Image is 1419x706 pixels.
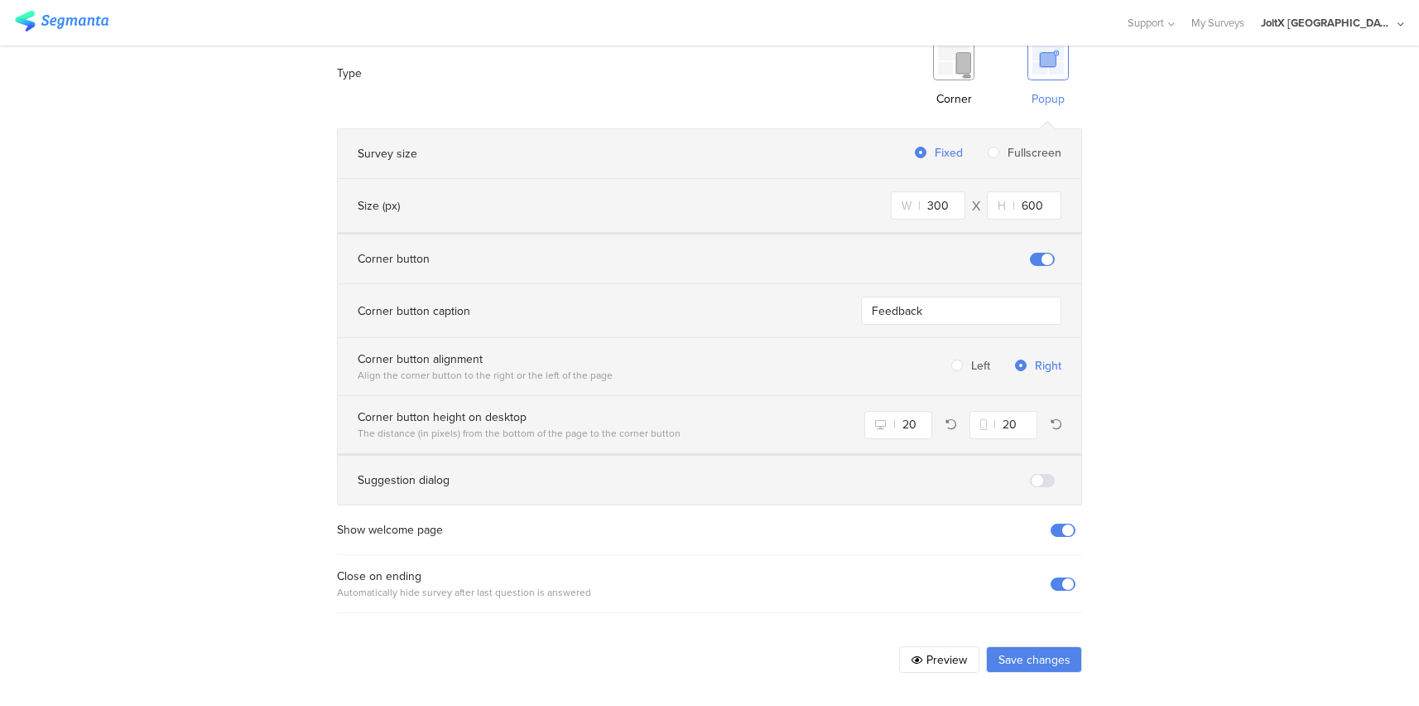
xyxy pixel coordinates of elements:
[972,196,980,215] div: X
[358,197,400,215] div: Size (px)
[358,471,450,489] div: Suggestion dialog
[358,426,681,441] div: The distance (in pixels) from the bottom of the page to the corner button
[358,351,613,368] div: Corner button alignment
[1032,90,1065,108] div: Popup
[999,144,1061,162] span: Fullscreen
[358,302,470,320] div: Corner button caption
[902,197,921,215] span: W
[358,250,430,268] div: Corner button
[15,11,108,31] img: segmanta logo
[358,368,613,383] div: Align the corner button to the right or the left of the page
[998,197,1015,215] span: H
[893,416,896,433] span: |
[358,145,417,162] div: Survey size
[918,197,921,215] span: |
[986,646,1082,673] button: Save changes
[963,357,990,375] span: Left
[337,521,443,539] div: Show welcome page
[1027,39,1069,80] img: popup-blue.svg
[1013,197,1015,215] span: |
[1027,357,1061,375] span: Right
[993,416,996,433] span: |
[1261,15,1393,31] div: JoltX [GEOGRAPHIC_DATA]
[899,646,979,673] button: Preview
[1128,15,1164,31] span: Support
[337,568,591,585] div: Close on ending
[926,144,963,162] span: Fixed
[936,90,972,108] div: Corner
[358,409,681,426] div: Corner button height on desktop
[933,39,974,80] img: corner-grey.svg
[337,65,362,82] div: Type
[337,585,591,600] div: Automatically hide survey after last question is answered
